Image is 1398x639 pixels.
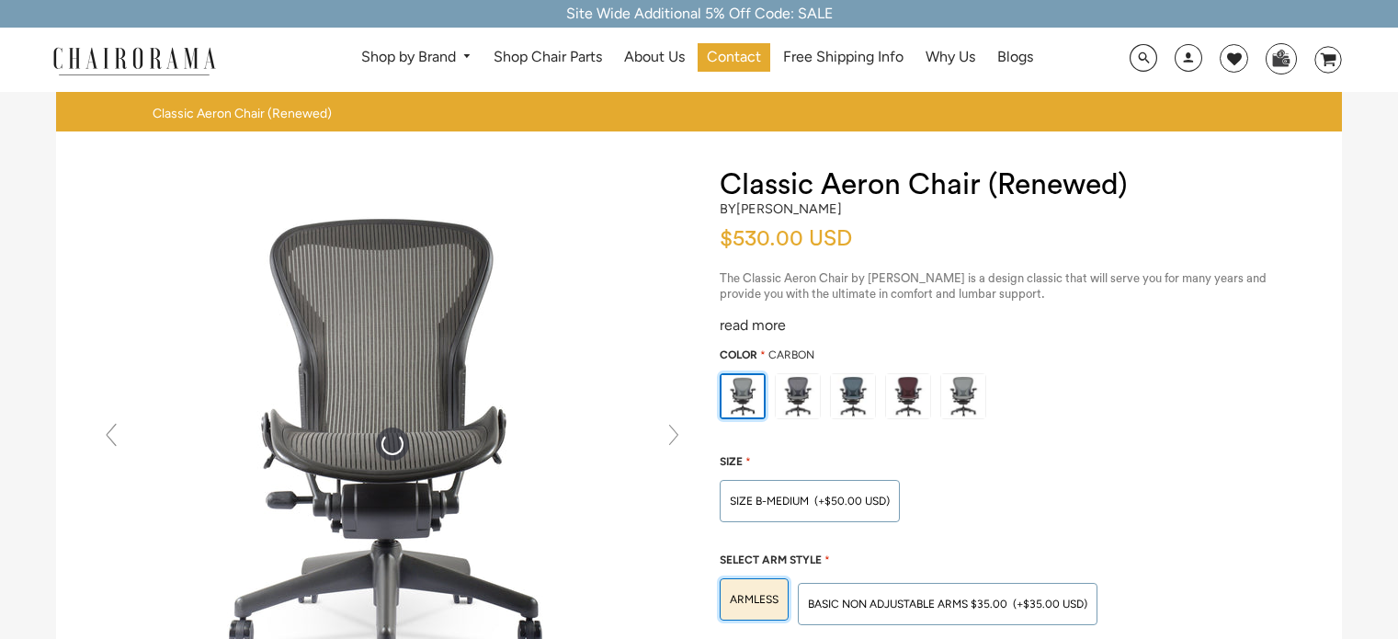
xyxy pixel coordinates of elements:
[776,374,820,418] img: https://apo-admin.mageworx.com/front/img/chairorama.myshopify.com/f520d7dfa44d3d2e85a5fe9a0a95ca9...
[808,598,1007,610] span: BASIC NON ADJUSTABLE ARMS $35.00
[988,43,1042,72] a: Blogs
[768,348,814,361] span: Carbon
[484,43,611,72] a: Shop Chair Parts
[997,48,1033,67] span: Blogs
[730,495,809,508] span: SIZE B-MEDIUM
[783,48,904,67] span: Free Shipping Info
[720,228,852,250] span: $530.00 USD
[42,44,226,76] img: chairorama
[720,455,743,468] span: Size
[707,48,761,67] span: Contact
[153,106,338,122] nav: breadcrumbs
[117,434,668,451] a: Classic Aeron Chair (Renewed) - chairorama
[494,48,602,67] span: Shop Chair Parts
[941,374,985,418] img: https://apo-admin.mageworx.com/front/img/chairorama.myshopify.com/ae6848c9e4cbaa293e2d516f385ec6e...
[736,200,842,217] a: [PERSON_NAME]
[730,593,779,606] span: ARMLESS
[926,48,975,67] span: Why Us
[814,496,890,507] span: (+$50.00 USD)
[720,168,1305,201] h1: Classic Aeron Chair (Renewed)
[1013,599,1087,610] span: (+$35.00 USD)
[720,553,822,566] span: Select Arm Style
[886,374,930,418] img: https://apo-admin.mageworx.com/front/img/chairorama.myshopify.com/f0a8248bab2644c909809aada6fe08d...
[304,43,1091,77] nav: DesktopNavigation
[352,43,482,72] a: Shop by Brand
[774,43,913,72] a: Free Shipping Info
[698,43,770,72] a: Contact
[720,201,842,217] h2: by
[624,48,685,67] span: About Us
[720,316,1305,336] div: read more
[831,374,875,418] img: https://apo-admin.mageworx.com/front/img/chairorama.myshopify.com/934f279385142bb1386b89575167202...
[720,348,757,361] span: Color
[722,375,764,417] img: https://apo-admin.mageworx.com/front/img/chairorama.myshopify.com/ae6848c9e4cbaa293e2d516f385ec6e...
[153,106,332,122] span: Classic Aeron Chair (Renewed)
[1267,44,1295,72] img: WhatsApp_Image_2024-07-12_at_16.23.01.webp
[916,43,984,72] a: Why Us
[615,43,694,72] a: About Us
[720,272,1267,300] span: The Classic Aeron Chair by [PERSON_NAME] is a design classic that will serve you for many years a...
